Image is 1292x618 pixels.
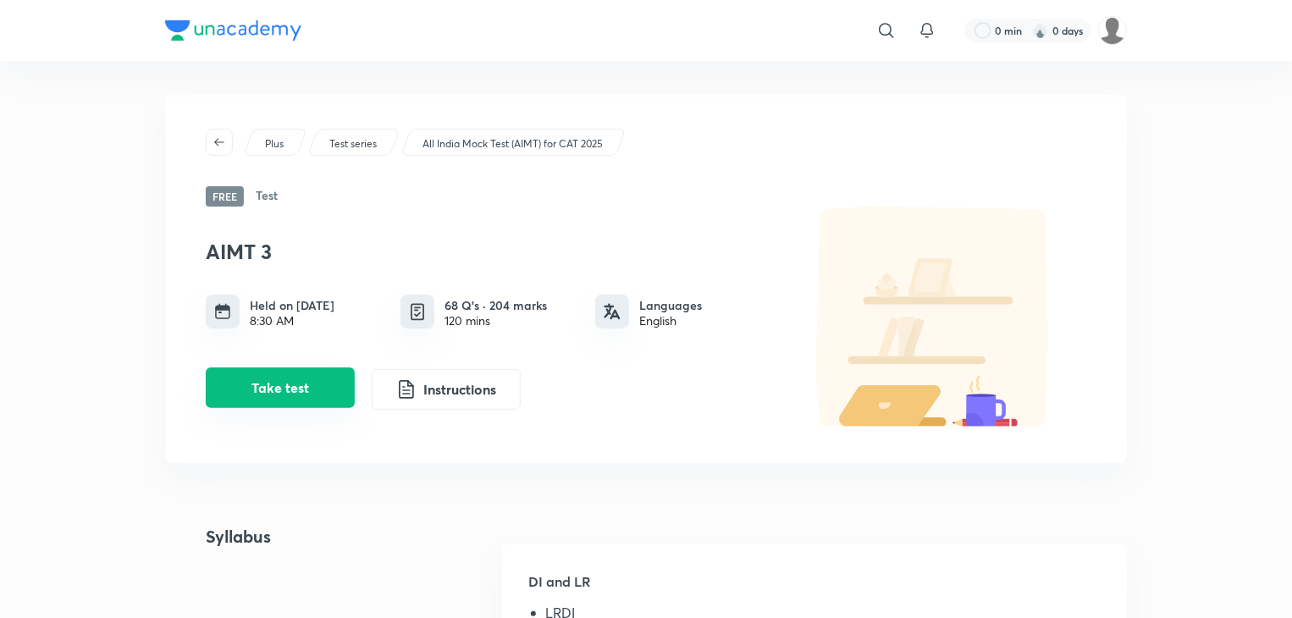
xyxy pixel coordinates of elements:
img: default [781,207,1086,427]
img: Anish Raj [1098,16,1127,45]
div: English [639,314,702,328]
p: Plus [265,136,284,152]
h6: 68 Q’s · 204 marks [444,296,547,314]
h6: Held on [DATE] [250,296,334,314]
h6: Test [256,186,278,207]
img: quiz info [407,301,428,323]
span: Free [206,186,244,207]
div: 120 mins [444,314,547,328]
a: All India Mock Test (AIMT) for CAT 2025 [420,136,606,152]
button: Instructions [372,369,521,410]
img: streak [1032,22,1049,39]
p: All India Mock Test (AIMT) for CAT 2025 [422,136,603,152]
p: Test series [329,136,377,152]
h6: Languages [639,296,702,314]
img: Company Logo [165,20,301,41]
a: Test series [327,136,380,152]
h3: AIMT 3 [206,240,773,264]
div: 8:30 AM [250,314,334,328]
img: instruction [396,379,417,400]
h5: DI and LR [529,571,1100,605]
img: timing [214,303,231,320]
img: languages [604,303,621,320]
a: Plus [262,136,287,152]
button: Take test [206,367,355,408]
